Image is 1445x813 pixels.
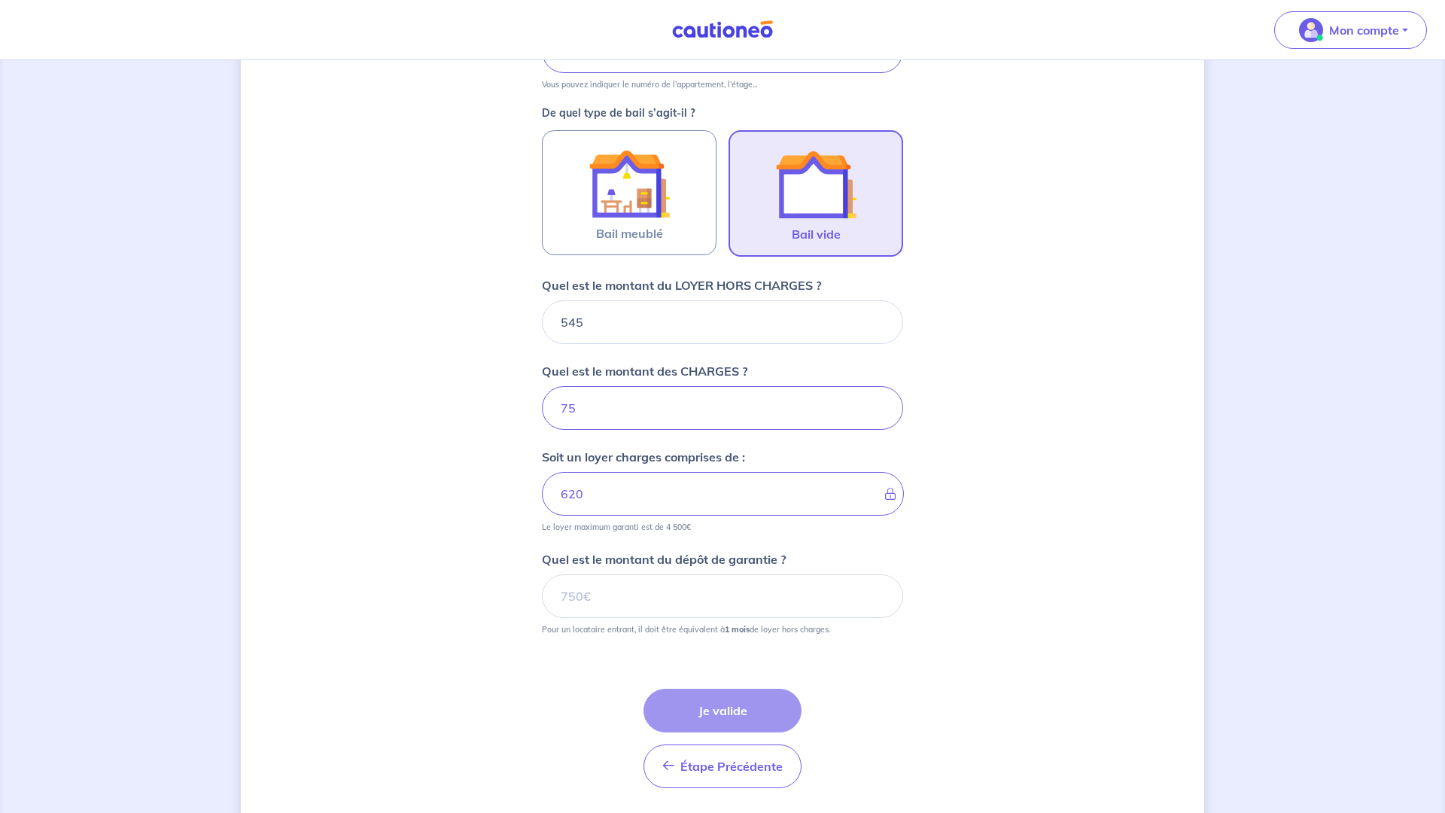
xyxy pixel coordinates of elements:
button: Étape Précédente [643,744,802,788]
p: Quel est le montant du LOYER HORS CHARGES ? [542,276,821,294]
img: illu_furnished_lease.svg [589,143,670,224]
button: illu_account_valid_menu.svgMon compte [1274,11,1427,49]
p: Quel est le montant du dépôt de garantie ? [542,550,786,568]
span: Bail vide [792,225,841,243]
strong: 1 mois [725,624,750,635]
span: Étape Précédente [680,759,783,774]
span: Bail meublé [596,224,663,242]
p: Quel est le montant des CHARGES ? [542,362,747,380]
p: De quel type de bail s’agit-il ? [542,108,903,118]
input: 750€ [542,300,903,344]
img: Cautioneo [666,20,779,39]
input: 750€ [542,574,903,618]
img: illu_empty_lease.svg [775,144,856,225]
p: Pour un locataire entrant, il doit être équivalent à de loyer hors charges. [542,624,830,635]
input: 80 € [542,386,903,430]
p: Vous pouvez indiquer le numéro de l’appartement, l’étage... [542,79,757,90]
p: Soit un loyer charges comprises de : [542,448,745,466]
p: Le loyer maximum garanti est de 4 500€ [542,522,691,532]
input: - € [542,472,904,516]
img: illu_account_valid_menu.svg [1299,18,1323,42]
p: Mon compte [1329,21,1399,39]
